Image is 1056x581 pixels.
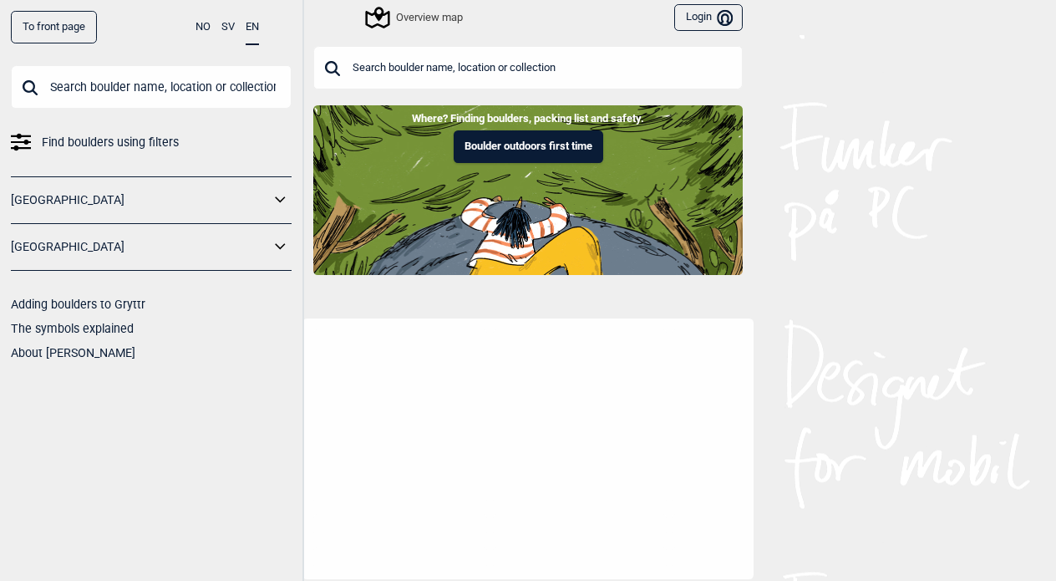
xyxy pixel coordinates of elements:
[11,65,292,109] input: Search boulder name, location or collection
[368,8,463,28] div: Overview map
[246,11,259,45] button: EN
[313,105,743,274] img: Indoor to outdoor
[42,130,179,155] span: Find boulders using filters
[11,298,145,311] a: Adding boulders to Gryttr
[221,11,235,43] button: SV
[11,130,292,155] a: Find boulders using filters
[11,346,135,359] a: About [PERSON_NAME]
[313,46,743,89] input: Search boulder name, location or collection
[11,188,270,212] a: [GEOGRAPHIC_DATA]
[13,110,1043,127] p: Where? Finding boulders, packing list and safety.
[674,4,743,32] button: Login
[11,11,97,43] a: To front page
[454,130,603,163] button: Boulder outdoors first time
[11,322,134,335] a: The symbols explained
[11,235,270,259] a: [GEOGRAPHIC_DATA]
[195,11,211,43] button: NO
